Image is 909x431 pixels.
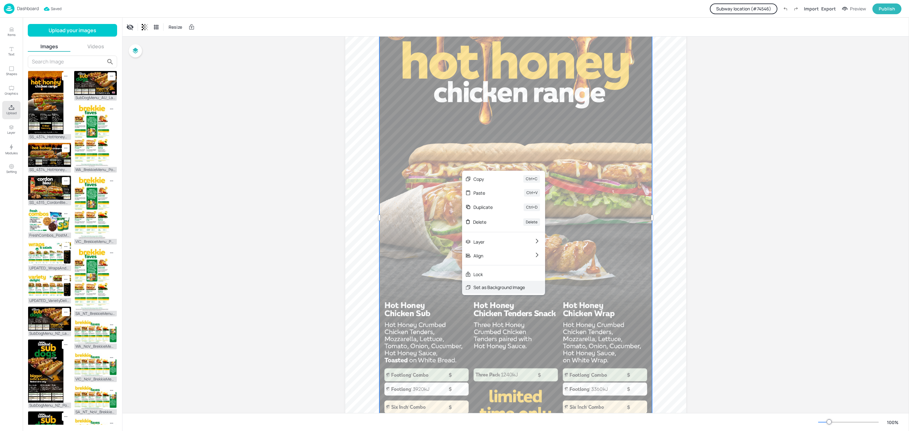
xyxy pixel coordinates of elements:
[2,81,21,100] button: Graphics
[850,5,866,12] div: Preview
[32,57,105,67] input: Search Image
[8,52,15,56] p: Text
[6,72,17,76] p: Shapes
[108,354,116,362] div: Remove image
[17,6,39,11] p: Dashboard
[2,23,21,41] button: Items
[28,24,117,37] button: Upload your images
[7,130,15,135] p: Layer
[473,190,506,196] div: Paste
[62,413,70,421] div: Remove image
[62,275,70,284] div: Remove image
[524,189,540,197] div: Ctrl+V
[108,105,116,113] div: Remove image
[804,5,819,12] div: Import
[2,140,21,158] button: Modules
[885,419,900,426] div: 100 %
[108,419,116,428] div: Remove image
[62,144,70,152] div: Remove image
[28,233,71,238] div: FreshCombos_PostMix.jpg
[28,274,71,298] img: 2025-09-05-1757042106669xsguxybvzia.jpg
[473,284,525,291] div: Set as Background Image
[74,409,117,415] div: SA_NT_NoV_BrekkieMenu.jpg
[62,308,70,316] div: Remove image
[872,3,901,14] button: Publish
[74,352,117,376] img: 2025-08-13-17550526946938j03lfs59ss.jpg
[473,176,506,182] div: Copy
[62,341,70,349] div: Remove image
[473,271,525,278] div: Lock
[2,160,21,178] button: Setting
[8,32,15,37] p: Items
[108,72,116,80] div: Remove image
[28,209,71,233] img: 2025-09-09-1757388529323utmlonikr5.jpg
[125,22,135,32] div: Display condition
[4,3,15,14] img: logo-86c26b7e.jpg
[62,243,70,251] div: Remove image
[710,3,777,14] button: Subway location (#74546)
[780,3,791,14] label: Undo (Ctrl + Z)
[524,204,540,211] div: Ctrl+D
[28,265,71,271] div: UPDATED_WrapsAndSalads_Pineapple_AddOn_DMB_AU_Screen_04_Rotation_02_With.jpg
[2,42,21,61] button: Text
[62,177,70,185] div: Remove image
[2,121,21,139] button: Layer
[28,143,71,167] img: 2025-09-18-17581597002782tbdme2ivrw.jpg
[74,344,117,349] div: WA_NoV_BrekkieMenu.jpg
[473,204,506,210] div: Duplicate
[108,321,116,329] div: Remove image
[74,311,117,316] div: SA_NT_BrekkieMenu_Portrait.jpg
[74,43,117,50] button: Videos
[2,62,21,80] button: Shapes
[791,3,801,14] label: Redo (Ctrl + Y)
[62,210,70,218] div: Remove image
[28,307,71,331] img: 2025-09-01-1756685593745jxby9if9hvf.jpg
[28,241,71,265] img: 2025-09-05-1757049359852icjxd56s7rc.jpg
[28,331,71,336] div: SubDogMenu_NZ_Landscape_Screen1_Rotation2.jpg
[821,5,836,12] div: Export
[28,176,71,200] img: 2025-09-18-1758159549471iuc9q2gf2y.jpg
[28,71,63,134] img: 2025-09-25-1758781052431dvyoxj55ib.jpg
[74,376,117,382] div: VIC_NoV_BrekkieMenu.jpg
[28,200,71,205] div: SS_4315_CordonBleuDMBs_STATIC_Landscape_1920x1080px_Menu_V1.2.jpg
[74,95,117,101] div: SubDogMenu_AU_Landscape_Screen1_Rotation2.jpg
[879,5,895,12] div: Publish
[28,167,71,173] div: SS_4374_HotHoney_Menu_Static_DMB_Landscape.jpg
[105,56,116,67] button: search
[6,111,17,115] p: Upload
[74,239,117,245] div: VIC_BrekkieMenu_Portrait.jpg
[74,167,117,173] div: WA_BrekkieMenu_Portrait.jpg
[167,24,183,30] span: Resize
[74,248,110,311] img: 2025-08-13-1755054597871h4qcz55zc9r.jpg
[44,6,62,12] span: Saved
[473,252,516,259] div: Align
[108,177,116,185] div: Remove image
[108,249,116,257] div: Remove image
[6,169,17,174] p: Setting
[62,72,70,80] div: Remove image
[74,71,117,95] img: 2025-08-28-1756361695131t272ujlwnnj.jpg
[523,175,540,183] div: Ctrl+C
[74,104,110,167] img: 2025-08-13-1755054662349xkzevwxg7am.jpg
[74,385,117,409] img: 2025-08-13-1755052664230t5l1s9oqrei.jpg
[28,339,63,403] img: 2025-08-30-17565259496172xrjb6g9gh1.jpg
[5,91,18,96] p: Graphics
[74,176,110,239] img: 2025-08-13-1755054625906dwid8otwm89.jpg
[473,219,506,225] div: Delete
[473,239,516,245] div: Layer
[28,134,71,140] div: SS_4374_HotHoney_Menu_Static_DMB_Portrait.jpg
[2,101,21,119] button: Upload
[74,320,117,344] img: 2025-08-13-1755052723101zs1b6z16v3.jpg
[838,4,870,14] button: Preview
[5,151,18,155] p: Modules
[108,387,116,395] div: Remove image
[28,403,71,408] div: SubDogMenu_NZ_Portrait_Screen1_Rotation2.jpg
[28,298,71,304] div: UPDATED_VarietyDelight_Pineapple_AddOn_DMB_AU_Screen_04_Rotation_01_With_P.jpg
[28,43,71,50] button: Images
[523,218,540,226] div: Delete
